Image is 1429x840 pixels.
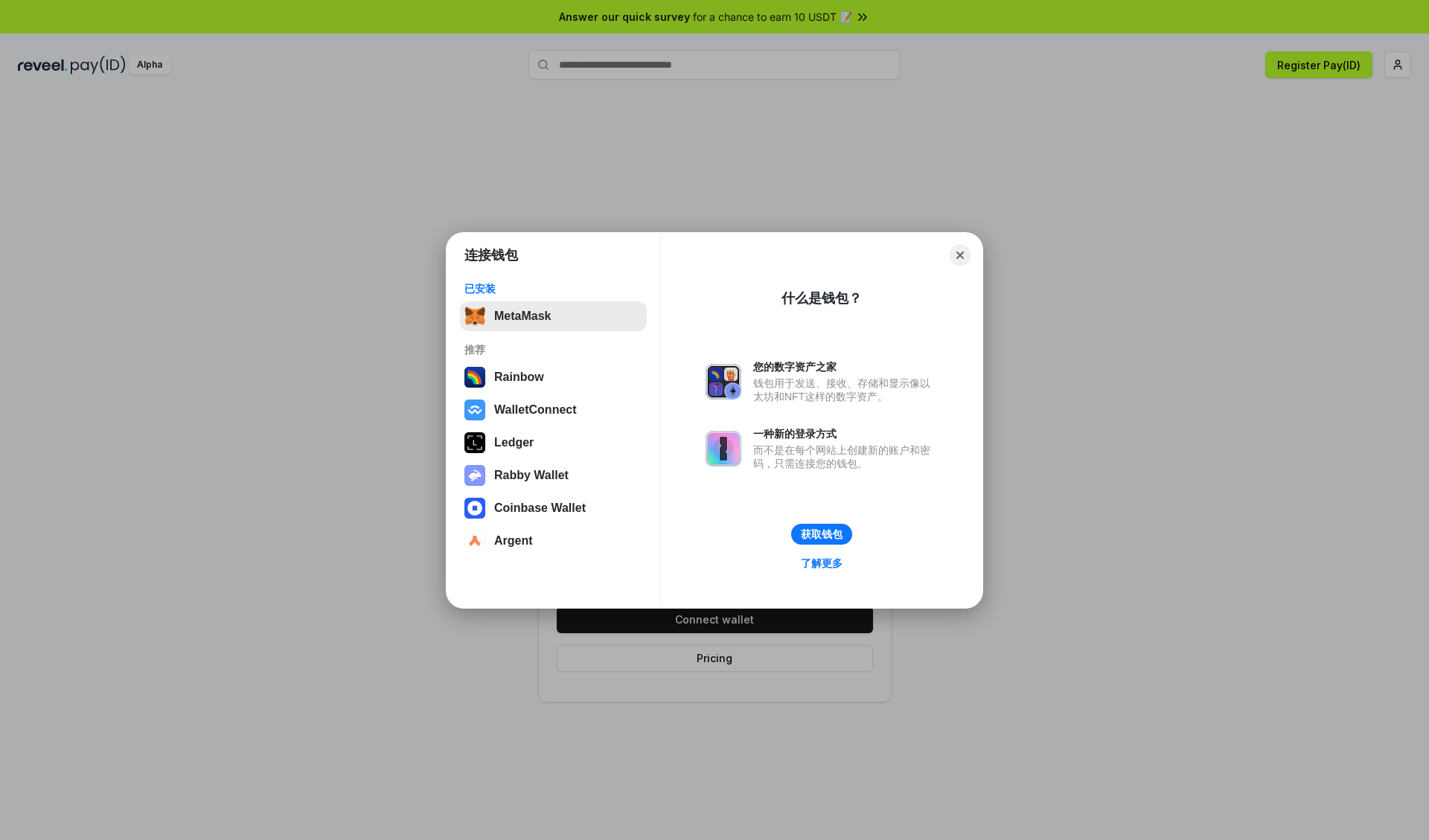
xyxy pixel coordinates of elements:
[494,403,577,417] div: WalletConnect
[494,371,544,384] div: Rainbow
[753,376,938,403] div: 钱包用于发送、接收、存储和显示像以太坊和NFT这样的数字资产。
[464,400,485,420] img: svg+xml,%3Csvg%20width%3D%2228%22%20height%3D%2228%22%20viewBox%3D%220%200%2028%2028%22%20fill%3D...
[464,282,642,295] div: 已安装
[753,360,938,373] div: 您的数字资产之家
[460,428,647,458] button: Ledger
[460,461,647,490] button: Rabby Wallet
[792,554,851,573] a: 了解更多
[460,526,647,556] button: Argent
[464,306,485,327] img: svg+xml,%3Csvg%20fill%3D%22none%22%20height%3D%2233%22%20viewBox%3D%220%200%2035%2033%22%20width%...
[753,427,938,440] div: 一种新的登录方式
[494,534,533,548] div: Argent
[706,364,741,400] img: svg+xml,%3Csvg%20xmlns%3D%22http%3A%2F%2Fwww.w3.org%2F2000%2Fsvg%22%20fill%3D%22none%22%20viewBox...
[494,501,586,515] div: Coinbase Wallet
[460,362,647,392] button: Rainbow
[464,367,485,388] img: svg+xml,%3Csvg%20width%3D%22120%22%20height%3D%22120%22%20viewBox%3D%220%200%20120%20120%22%20fil...
[464,246,518,264] h1: 连接钱包
[791,524,852,545] button: 获取钱包
[464,498,485,519] img: svg+xml,%3Csvg%20width%3D%2228%22%20height%3D%2228%22%20viewBox%3D%220%200%2028%2028%22%20fill%3D...
[464,530,485,551] img: svg+xml,%3Csvg%20width%3D%2228%22%20height%3D%2228%22%20viewBox%3D%220%200%2028%2028%22%20fill%3D...
[801,528,843,541] div: 获取钱包
[781,289,862,307] div: 什么是钱包？
[460,301,647,331] button: MetaMask
[460,395,647,425] button: WalletConnect
[801,557,843,570] div: 了解更多
[494,310,551,323] div: MetaMask
[464,432,485,453] img: svg+xml,%3Csvg%20xmlns%3D%22http%3A%2F%2Fwww.w3.org%2F2000%2Fsvg%22%20width%3D%2228%22%20height%3...
[460,493,647,523] button: Coinbase Wallet
[753,443,938,470] div: 而不是在每个网站上创建新的账户和密码，只需连接您的钱包。
[464,343,642,356] div: 推荐
[464,465,485,486] img: svg+xml,%3Csvg%20xmlns%3D%22http%3A%2F%2Fwww.w3.org%2F2000%2Fsvg%22%20fill%3D%22none%22%20viewBox...
[706,431,741,467] img: svg+xml,%3Csvg%20xmlns%3D%22http%3A%2F%2Fwww.w3.org%2F2000%2Fsvg%22%20fill%3D%22none%22%20viewBox...
[950,245,971,266] button: Close
[494,436,534,449] div: Ledger
[494,469,569,482] div: Rabby Wallet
